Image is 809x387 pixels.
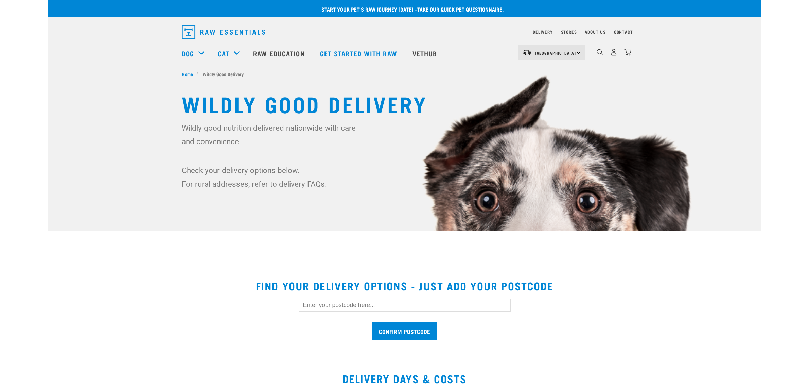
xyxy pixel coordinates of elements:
[182,91,628,116] h1: Wildly Good Delivery
[182,25,265,39] img: Raw Essentials Logo
[218,48,229,58] a: Cat
[561,31,577,33] a: Stores
[182,70,193,78] span: Home
[533,31,552,33] a: Delivery
[182,70,628,78] nav: breadcrumbs
[313,40,406,67] a: Get started with Raw
[182,164,360,191] p: Check your delivery options below. For rural addresses, refer to delivery FAQs.
[48,372,761,385] h2: DELIVERY DAYS & COSTS
[48,40,761,67] nav: dropdown navigation
[535,52,576,54] span: [GEOGRAPHIC_DATA]
[597,49,603,55] img: home-icon-1@2x.png
[624,49,631,56] img: home-icon@2x.png
[614,31,633,33] a: Contact
[585,31,605,33] a: About Us
[53,5,767,13] p: Start your pet’s raw journey [DATE] –
[417,7,504,11] a: take our quick pet questionnaire.
[610,49,617,56] img: user.png
[523,49,532,55] img: van-moving.png
[246,40,313,67] a: Raw Education
[406,40,446,67] a: Vethub
[182,70,197,78] a: Home
[176,22,633,41] nav: dropdown navigation
[182,48,194,58] a: Dog
[299,299,511,312] input: Enter your postcode here...
[182,121,360,148] p: Wildly good nutrition delivered nationwide with care and convenience.
[56,280,753,292] h2: Find your delivery options - just add your postcode
[372,322,437,340] input: Confirm postcode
